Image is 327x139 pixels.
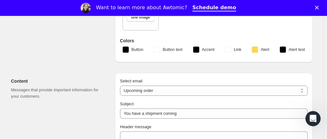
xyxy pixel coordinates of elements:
[248,45,273,55] button: Alert
[150,45,186,55] button: Button text
[11,78,105,84] h2: Content
[261,46,269,53] span: Alert
[289,46,305,53] span: Alert text
[234,46,241,53] span: Link
[192,4,236,11] a: Schedule demo
[189,45,218,55] button: Accent
[202,46,215,53] span: Accent
[131,46,143,53] span: Button
[120,124,151,129] span: Header message
[305,111,321,126] iframe: Intercom live chat
[120,79,143,83] span: Select email
[221,45,245,55] button: Link
[120,101,134,106] span: Subject
[11,87,105,100] p: Messages that provide important information for your customers.
[81,3,91,13] img: Profile image for Emily
[276,45,309,55] button: Alert text
[315,6,321,10] div: Close
[96,4,187,11] div: Want to learn more about Awtomic?
[119,45,147,55] button: Button
[163,46,182,53] span: Button text
[120,38,308,44] h3: Colors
